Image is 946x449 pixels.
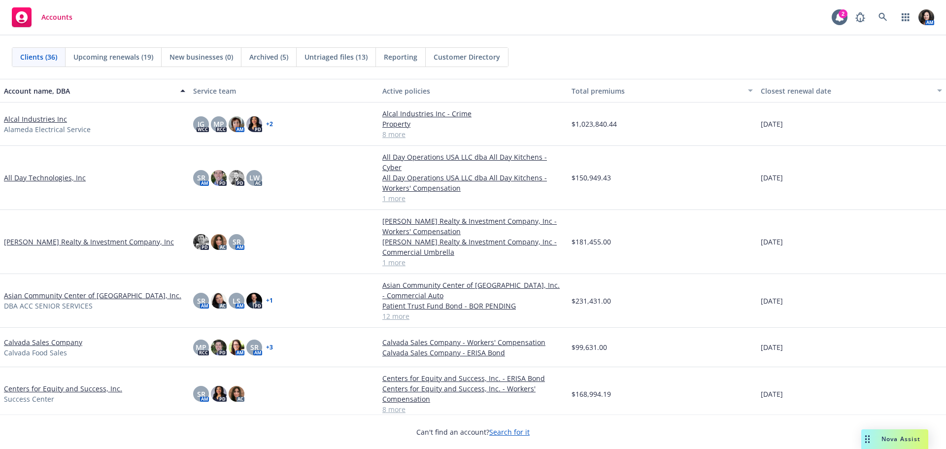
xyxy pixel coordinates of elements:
button: Total premiums [568,79,757,103]
span: New businesses (0) [169,52,233,62]
span: [DATE] [761,296,783,306]
a: + 2 [266,121,273,127]
a: All Day Operations USA LLC dba All Day Kitchens - Cyber [382,152,564,173]
span: [DATE] [761,342,783,352]
img: photo [211,234,227,250]
a: 1 more [382,257,564,268]
button: Closest renewal date [757,79,946,103]
span: [DATE] [761,389,783,399]
a: 1 more [382,193,564,204]
span: $99,631.00 [572,342,607,352]
a: All Day Operations USA LLC dba All Day Kitchens - Workers' Compensation [382,173,564,193]
a: Calvada Sales Company - ERISA Bond [382,347,564,358]
span: DBA ACC SENIOR SERVICES [4,301,93,311]
span: Calvada Food Sales [4,347,67,358]
a: 8 more [382,129,564,139]
img: photo [211,340,227,355]
a: Search for it [489,427,530,437]
img: photo [211,386,227,402]
a: [PERSON_NAME] Realty & Investment Company, Inc - Commercial Umbrella [382,237,564,257]
a: 12 more [382,311,564,321]
a: Report a Bug [850,7,870,27]
a: [PERSON_NAME] Realty & Investment Company, Inc [4,237,174,247]
a: Search [873,7,893,27]
span: LW [249,173,260,183]
span: JG [198,119,204,129]
div: Active policies [382,86,564,96]
span: $181,455.00 [572,237,611,247]
span: [DATE] [761,237,783,247]
a: Switch app [896,7,915,27]
a: Property [382,119,564,129]
a: Asian Community Center of [GEOGRAPHIC_DATA], Inc. [4,290,181,301]
a: Asian Community Center of [GEOGRAPHIC_DATA], Inc. - Commercial Auto [382,280,564,301]
a: Calvada Sales Company - Workers' Compensation [382,337,564,347]
a: Centers for Equity and Success, Inc. [4,383,122,394]
span: Nova Assist [881,435,920,443]
a: Centers for Equity and Success, Inc. - Workers' Compensation [382,383,564,404]
span: $168,994.19 [572,389,611,399]
span: $1,023,840.44 [572,119,617,129]
div: 2 [839,9,847,18]
img: photo [229,386,244,402]
img: photo [193,234,209,250]
img: photo [211,293,227,309]
button: Nova Assist [861,429,928,449]
a: Centers for Equity and Success, Inc. - ERISA Bond [382,373,564,383]
a: Alcal Industries Inc [4,114,67,124]
span: Upcoming renewals (19) [73,52,153,62]
span: [DATE] [761,119,783,129]
span: SR [197,389,205,399]
a: 8 more [382,404,564,414]
a: Accounts [8,3,76,31]
span: SR [233,237,241,247]
img: photo [918,9,934,25]
span: Untriaged files (13) [304,52,368,62]
span: Can't find an account? [416,427,530,437]
a: + 1 [266,298,273,304]
div: Total premiums [572,86,742,96]
span: LS [233,296,240,306]
img: photo [229,116,244,132]
span: Reporting [384,52,417,62]
img: photo [246,116,262,132]
button: Active policies [378,79,568,103]
a: Calvada Sales Company [4,337,82,347]
div: Drag to move [861,429,874,449]
span: SR [197,296,205,306]
span: [DATE] [761,173,783,183]
img: photo [211,170,227,186]
span: Archived (5) [249,52,288,62]
a: + 3 [266,345,273,350]
span: SR [197,173,205,183]
span: SR [250,342,259,352]
img: photo [229,340,244,355]
span: $150,949.43 [572,173,611,183]
button: Service team [189,79,378,103]
span: Alameda Electrical Service [4,124,91,135]
span: MP [196,342,206,352]
span: $231,431.00 [572,296,611,306]
img: photo [246,293,262,309]
div: Account name, DBA [4,86,174,96]
a: Alcal Industries Inc - Crime [382,108,564,119]
div: Service team [193,86,374,96]
a: Patient Trust Fund Bond - BOR PENDING [382,301,564,311]
a: [PERSON_NAME] Realty & Investment Company, Inc - Workers' Compensation [382,216,564,237]
span: Customer Directory [434,52,500,62]
span: Clients (36) [20,52,57,62]
a: All Day Technologies, Inc [4,173,86,183]
span: Accounts [41,13,72,21]
span: MP [213,119,224,129]
div: Closest renewal date [761,86,931,96]
span: Success Center [4,394,54,404]
img: photo [229,170,244,186]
